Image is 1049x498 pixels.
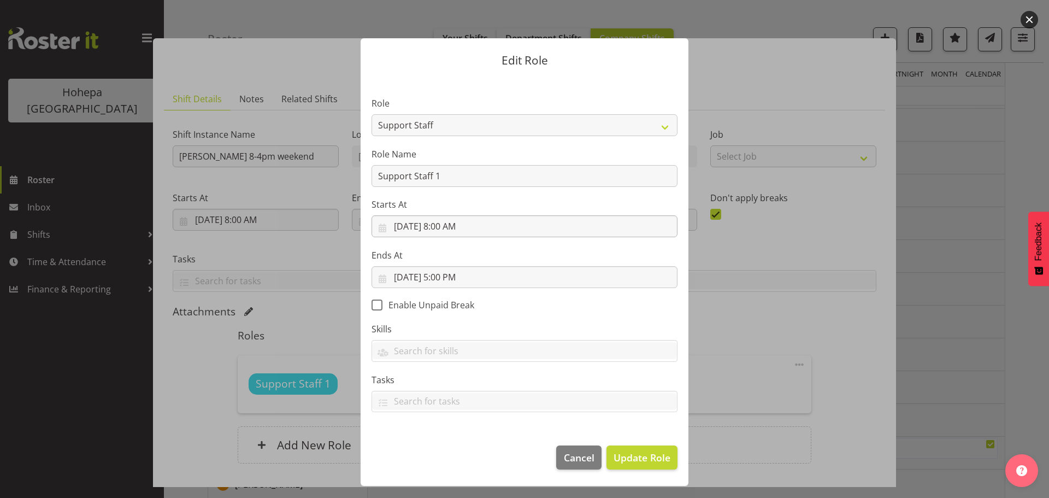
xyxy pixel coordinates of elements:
button: Update Role [606,446,677,470]
input: Search for skills [372,342,677,359]
button: Feedback - Show survey [1028,212,1049,286]
span: Cancel [564,450,594,465]
span: Feedback [1034,222,1044,261]
input: Search for tasks [372,393,677,410]
button: Cancel [556,446,601,470]
label: Ends At [372,249,677,262]
label: Role Name [372,148,677,161]
label: Starts At [372,198,677,211]
label: Role [372,97,677,110]
input: Click to select... [372,215,677,237]
span: Update Role [614,450,670,465]
span: Enable Unpaid Break [382,300,474,310]
label: Skills [372,323,677,336]
label: Tasks [372,373,677,386]
input: E.g. Waiter 1 [372,165,677,187]
img: help-xxl-2.png [1016,465,1027,476]
p: Edit Role [372,55,677,66]
input: Click to select... [372,266,677,288]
